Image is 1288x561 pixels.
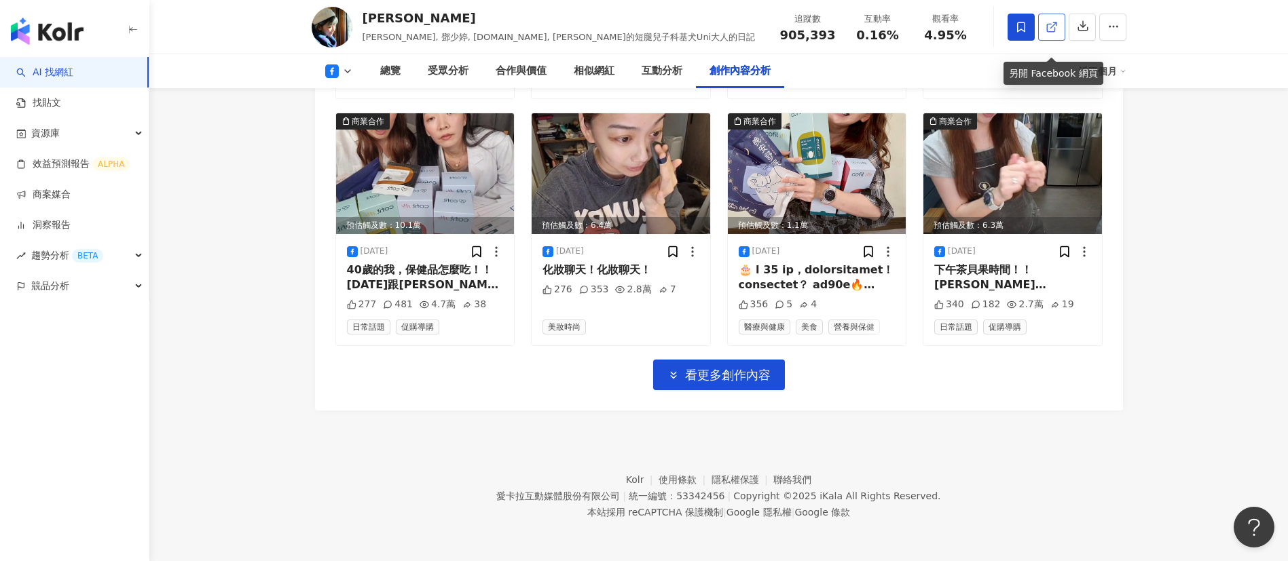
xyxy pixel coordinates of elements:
div: 2.8萬 [615,283,651,296]
span: 營養與保健 [828,320,880,334]
span: 資源庫 [31,118,60,149]
span: | [792,507,795,518]
div: 4 [799,298,817,311]
div: 商業合作 [939,115,972,128]
div: 預估觸及數：10.1萬 [336,217,515,234]
div: [DATE] [556,246,584,257]
div: 另開 Facebook 網頁 [1004,62,1103,85]
div: 相似網紅 [574,63,614,79]
span: 905,393 [780,28,836,42]
a: iKala [820,490,843,501]
span: 本站採用 reCAPTCHA 保護機制 [587,504,850,520]
span: 促購導購 [396,320,439,334]
span: 醫療與健康 [739,320,790,334]
div: 商業合作 [352,115,384,128]
span: 趨勢分析 [31,240,103,271]
div: 353 [579,283,609,296]
div: 合作與價值 [496,63,547,79]
div: 481 [383,298,413,311]
div: 創作內容分析 [710,63,771,79]
img: post-image [336,113,515,234]
div: 277 [347,298,377,311]
div: 預估觸及數：6.3萬 [923,217,1102,234]
span: 日常話題 [934,320,978,334]
span: | [723,507,726,518]
div: 276 [542,283,572,296]
a: Google 隱私權 [726,507,792,518]
div: BETA [72,249,103,263]
span: 促購導購 [983,320,1027,334]
div: 互動率 [852,12,904,26]
div: post-image預估觸及數：6.4萬 [532,113,710,234]
div: 互動分析 [642,63,682,79]
a: 找貼文 [16,96,61,110]
span: | [623,490,626,501]
div: 4.7萬 [420,298,456,311]
span: 0.16% [856,28,898,42]
div: 受眾分析 [428,63,468,79]
div: 下午茶貝果時間！！ [PERSON_NAME][PERSON_NAME]貝果團購中 [PERSON_NAME] x [PERSON_NAME][PERSON_NAME]貝果團購 團購時間：7/2... [934,263,1091,293]
img: KOL Avatar [312,7,352,47]
div: [DATE] [361,246,388,257]
iframe: Help Scout Beacon - Open [1234,507,1274,547]
span: rise [16,251,26,260]
span: 競品分析 [31,271,69,301]
a: 商案媒合 [16,188,71,201]
span: 美食 [796,320,823,334]
div: 2.7萬 [1007,298,1043,311]
a: 洞察報告 [16,218,71,232]
div: 356 [739,298,769,311]
div: 🎂 l 35 ip，dolorsitamet！ consectet？ ad90e🔥sedd，eiusmodt $158 incidi：utlab://et.dolor.ma/AlIQu enim... [739,263,896,293]
div: 總覽 [380,63,401,79]
div: 觀看率 [920,12,972,26]
div: [DATE] [948,246,976,257]
span: 4.95% [924,28,966,42]
a: searchAI 找網紅 [16,66,73,79]
div: 預估觸及數：1.1萬 [728,217,906,234]
span: [PERSON_NAME], 鄧少婷, [DOMAIN_NAME], [PERSON_NAME]的短腿兒子科基犬Uni大人的日記 [363,32,756,42]
span: 日常話題 [347,320,390,334]
div: 預估觸及數：6.4萬 [532,217,710,234]
a: Google 條款 [794,507,850,518]
div: [PERSON_NAME] [363,9,756,26]
a: Kolr [626,474,659,485]
div: 38 [462,298,486,311]
a: 聯絡我們 [773,474,811,485]
div: 7 [659,283,676,296]
div: 化妝聊天！化妝聊天！ [542,263,699,277]
div: Copyright © 2025 All Rights Reserved. [733,490,940,501]
div: 19 [1050,298,1074,311]
div: 5 [775,298,792,311]
img: post-image [728,113,906,234]
a: 隱私權保護 [712,474,774,485]
img: post-image [532,113,710,234]
button: 看更多創作內容 [653,360,785,390]
div: 182 [971,298,1001,311]
div: [DATE] [752,246,780,257]
div: post-image商業合作預估觸及數：6.3萬 [923,113,1102,234]
div: post-image商業合作預估觸及數：1.1萬 [728,113,906,234]
div: 40歲的我，保健品怎麼吃！！ [DATE]跟[PERSON_NAME]營養師一起直播，手把手教你好好照顧自己 Cofit 7/23 (三) ~ 7/31(四)限時下單 團購優惠連結：[URL][... [347,263,504,293]
span: 美妝時尚 [542,320,586,334]
div: 近三個月 [1079,60,1126,82]
div: 340 [934,298,964,311]
div: 追蹤數 [780,12,836,26]
span: | [727,490,731,501]
div: 統一編號：53342456 [629,490,724,501]
div: 愛卡拉互動媒體股份有限公司 [496,490,620,501]
img: post-image [923,113,1102,234]
a: 使用條款 [659,474,712,485]
span: 看更多創作內容 [685,368,771,383]
a: 效益預測報告ALPHA [16,157,130,171]
div: post-image商業合作預估觸及數：10.1萬 [336,113,515,234]
div: 商業合作 [743,115,776,128]
img: logo [11,18,84,45]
